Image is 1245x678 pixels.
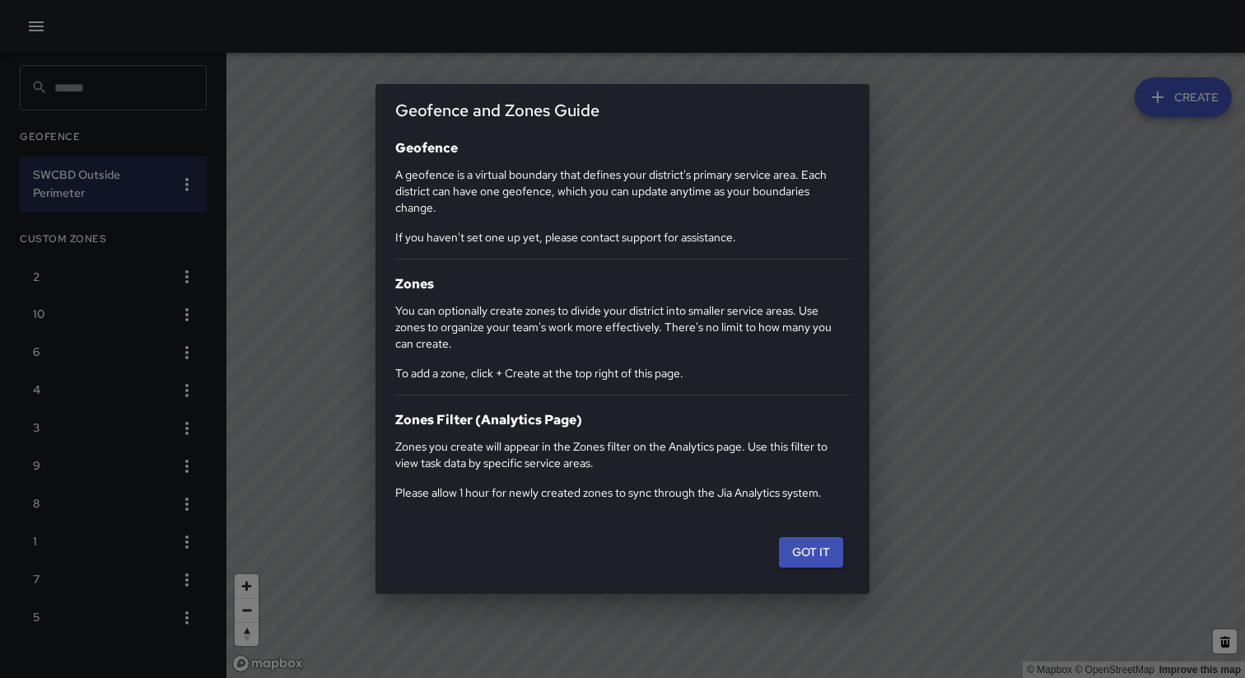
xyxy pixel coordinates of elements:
[395,229,850,245] p: If you haven't set one up yet, please contact support for assistance.
[395,409,850,432] h6: Zones Filter (Analytics Page)
[395,137,850,160] h6: Geofence
[395,484,850,501] p: Please allow 1 hour for newly created zones to sync through the Jia Analytics system.
[395,438,850,471] p: Zones you create will appear in the Zones filter on the Analytics page. Use this filter to view t...
[395,302,850,352] p: You can optionally create zones to divide your district into smaller service areas. Use zones to ...
[375,84,870,137] h2: Geofence and Zones Guide
[779,537,843,568] button: Got it
[395,365,850,381] p: To add a zone, click + Create at the top right of this page.
[395,166,850,216] p: A geofence is a virtual boundary that defines your district's primary service area. Each district...
[395,273,850,296] h6: Zones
